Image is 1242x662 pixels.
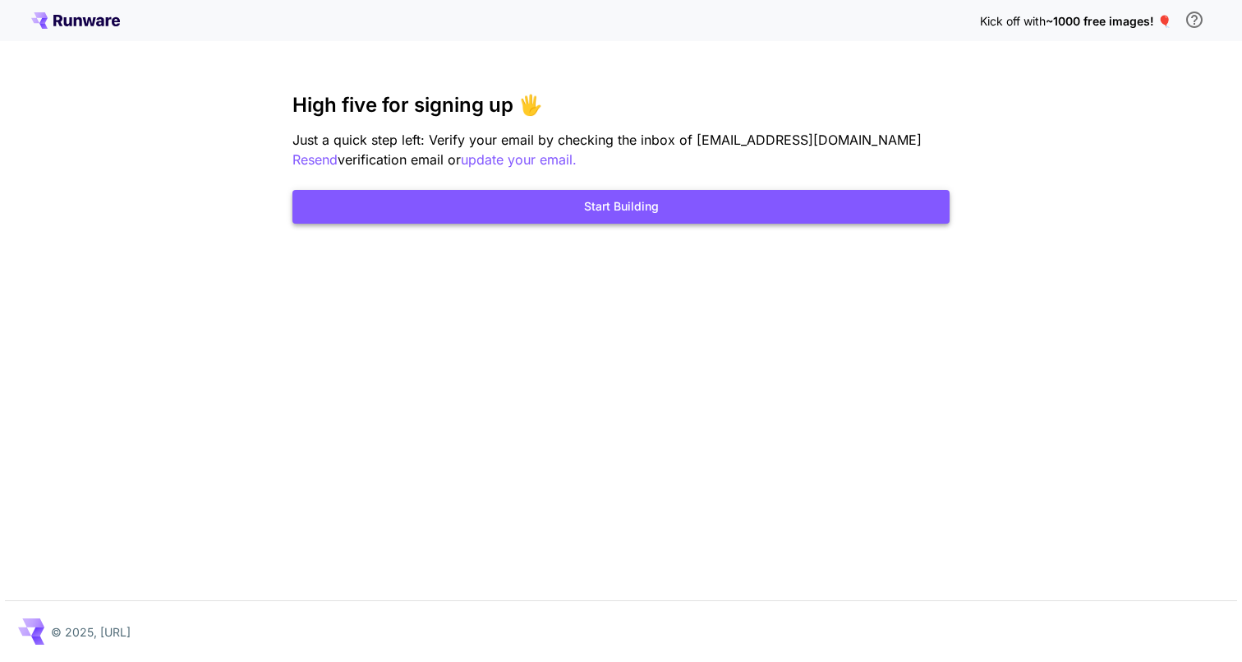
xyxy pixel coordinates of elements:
[1046,14,1171,28] span: ~1000 free images! 🎈
[461,150,577,170] button: update your email.
[980,14,1046,28] span: Kick off with
[51,623,131,641] p: © 2025, [URL]
[1178,3,1211,36] button: In order to qualify for free credit, you need to sign up with a business email address and click ...
[292,190,950,224] button: Start Building
[292,94,950,117] h3: High five for signing up 🖐️
[338,151,461,168] span: verification email or
[292,150,338,170] button: Resend
[292,132,922,148] span: Just a quick step left: Verify your email by checking the inbox of [EMAIL_ADDRESS][DOMAIN_NAME]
